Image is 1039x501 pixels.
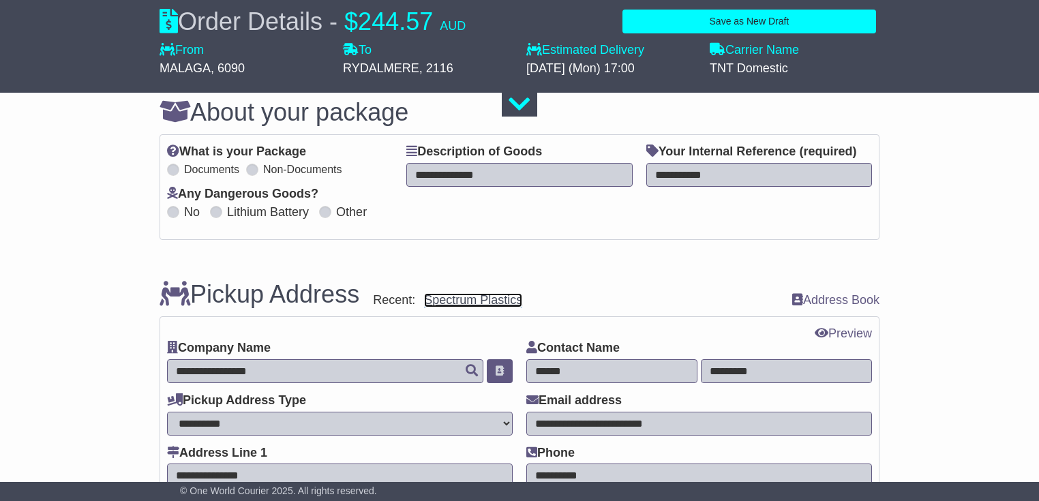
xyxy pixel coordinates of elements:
label: Any Dangerous Goods? [167,187,318,202]
span: RYDALMERE [343,61,419,75]
label: Pickup Address Type [167,393,306,408]
button: Save as New Draft [622,10,876,33]
label: To [343,43,372,58]
label: Description of Goods [406,145,542,160]
label: Address Line 1 [167,446,267,461]
div: TNT Domestic [710,61,879,76]
label: Contact Name [526,341,620,356]
label: Non-Documents [263,163,342,176]
span: MALAGA [160,61,211,75]
label: Email address [526,393,622,408]
label: Carrier Name [710,43,799,58]
a: Preview [815,327,872,340]
h3: Pickup Address [160,281,359,308]
div: Recent: [373,293,779,308]
label: From [160,43,204,58]
span: , 2116 [419,61,453,75]
div: [DATE] (Mon) 17:00 [526,61,696,76]
label: No [184,205,200,220]
label: Company Name [167,341,271,356]
label: Estimated Delivery [526,43,696,58]
span: $ [344,7,358,35]
div: Order Details - [160,7,466,36]
a: Address Book [792,293,879,308]
label: Phone [526,446,575,461]
h3: About your package [160,99,879,126]
span: , 6090 [211,61,245,75]
a: Spectrum Plastics [424,293,522,307]
label: Lithium Battery [227,205,309,220]
span: © One World Courier 2025. All rights reserved. [180,485,377,496]
label: What is your Package [167,145,306,160]
span: AUD [440,19,466,33]
label: Your Internal Reference (required) [646,145,857,160]
span: 244.57 [358,7,433,35]
label: Other [336,205,367,220]
label: Documents [184,163,239,176]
